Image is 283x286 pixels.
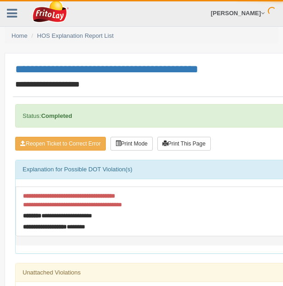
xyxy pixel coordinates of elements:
button: Reopen Ticket [15,137,106,151]
a: Home [12,32,28,39]
button: Print Mode [110,137,153,151]
strong: Completed [41,112,72,119]
button: Print This Page [157,137,211,151]
a: HOS Explanation Report List [37,32,114,39]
